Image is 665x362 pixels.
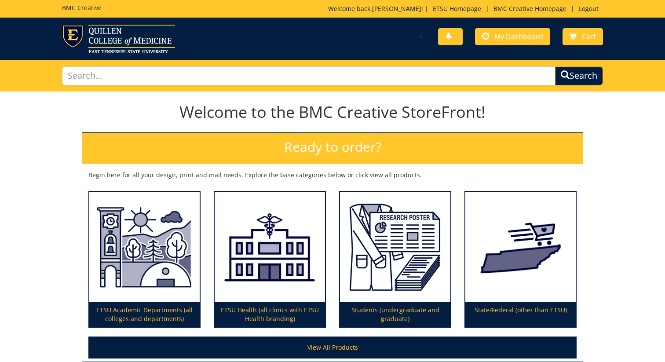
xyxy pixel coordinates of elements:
a: Logout [574,4,603,13]
a: My Dashboard [475,28,550,45]
a: View All Products [88,336,577,358]
img: Students (undergraduate and graduate) [340,192,450,303]
h5: BMC Creative [62,4,102,11]
p: Begin here for all your design, print and mail needs. Explore the base categories below or click ... [88,171,577,179]
a: ETSU Homepage [428,4,486,13]
a: Cart [563,28,603,45]
a: ETSU Academic Departments (all colleges and departments) [89,192,200,327]
p: Students (undergraduate and graduate) [340,302,450,327]
p: Welcome back, ! | | | [328,4,603,13]
img: State/Federal (other than ETSU) [465,192,576,303]
a: ETSU Health (all clinics with ETSU Health branding) [215,192,325,327]
p: ETSU Academic Departments (all colleges and departments) [89,302,200,327]
button: Search [555,66,603,85]
span: My Dashboard [494,32,543,41]
img: ETSU Health (all clinics with ETSU Health branding) [215,192,325,303]
a: Students (undergraduate and graduate) [340,192,450,327]
a: BMC Creative Homepage [489,4,571,13]
img: ETSU logo [62,25,175,53]
p: ETSU Health (all clinics with ETSU Health branding) [215,302,325,327]
a: State/Federal (other than ETSU) [465,192,576,327]
input: Search... [62,66,555,85]
h2: Ready to order? [82,133,583,164]
img: ETSU Academic Departments (all colleges and departments) [89,192,200,303]
a: [PERSON_NAME] [372,4,421,13]
p: State/Federal (other than ETSU) [465,302,576,327]
span: Cart [582,32,596,41]
h1: Welcome to the BMC Creative StoreFront! [82,103,583,121]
